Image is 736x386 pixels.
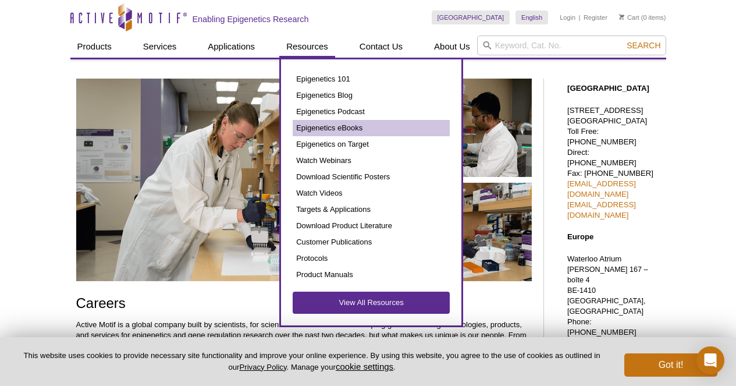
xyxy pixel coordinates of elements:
[193,14,309,24] h2: Enabling Epigenetics Research
[293,104,450,120] a: Epigenetics Podcast
[239,363,286,371] a: Privacy Policy
[293,218,450,234] a: Download Product Literature
[353,36,410,58] a: Contact Us
[76,320,532,372] p: Active Motif is a global company built by scientists, for scientists. We have been developing gro...
[623,40,664,51] button: Search
[293,292,450,314] a: View All Resources
[293,267,450,283] a: Product Manuals
[567,232,593,241] strong: Europe
[567,84,649,93] strong: [GEOGRAPHIC_DATA]
[336,362,393,371] button: cookie settings
[696,346,724,374] div: Open Intercom Messenger
[624,353,717,377] button: Got it!
[76,79,532,281] img: Careers at Active Motif
[477,36,666,55] input: Keyword, Cat. No.
[293,169,450,185] a: Download Scientific Posters
[293,185,450,201] a: Watch Videos
[584,13,607,22] a: Register
[293,153,450,169] a: Watch Webinars
[567,265,648,316] span: [PERSON_NAME] 167 – boîte 4 BE-1410 [GEOGRAPHIC_DATA], [GEOGRAPHIC_DATA]
[432,10,510,24] a: [GEOGRAPHIC_DATA]
[560,13,575,22] a: Login
[293,201,450,218] a: Targets & Applications
[293,136,450,153] a: Epigenetics on Target
[19,350,605,373] p: This website uses cookies to provide necessary site functionality and improve your online experie...
[76,296,532,313] h1: Careers
[293,250,450,267] a: Protocols
[567,179,636,199] a: [EMAIL_ADDRESS][DOMAIN_NAME]
[567,105,660,221] p: [STREET_ADDRESS] [GEOGRAPHIC_DATA] Toll Free: [PHONE_NUMBER] Direct: [PHONE_NUMBER] Fax: [PHONE_N...
[619,10,666,24] li: (0 items)
[293,120,450,136] a: Epigenetics eBooks
[136,36,184,58] a: Services
[279,36,335,58] a: Resources
[293,234,450,250] a: Customer Publications
[293,87,450,104] a: Epigenetics Blog
[515,10,548,24] a: English
[627,41,660,50] span: Search
[579,10,581,24] li: |
[619,14,624,20] img: Your Cart
[293,71,450,87] a: Epigenetics 101
[619,13,639,22] a: Cart
[201,36,262,58] a: Applications
[70,36,119,58] a: Products
[427,36,477,58] a: About Us
[567,200,636,219] a: [EMAIL_ADDRESS][DOMAIN_NAME]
